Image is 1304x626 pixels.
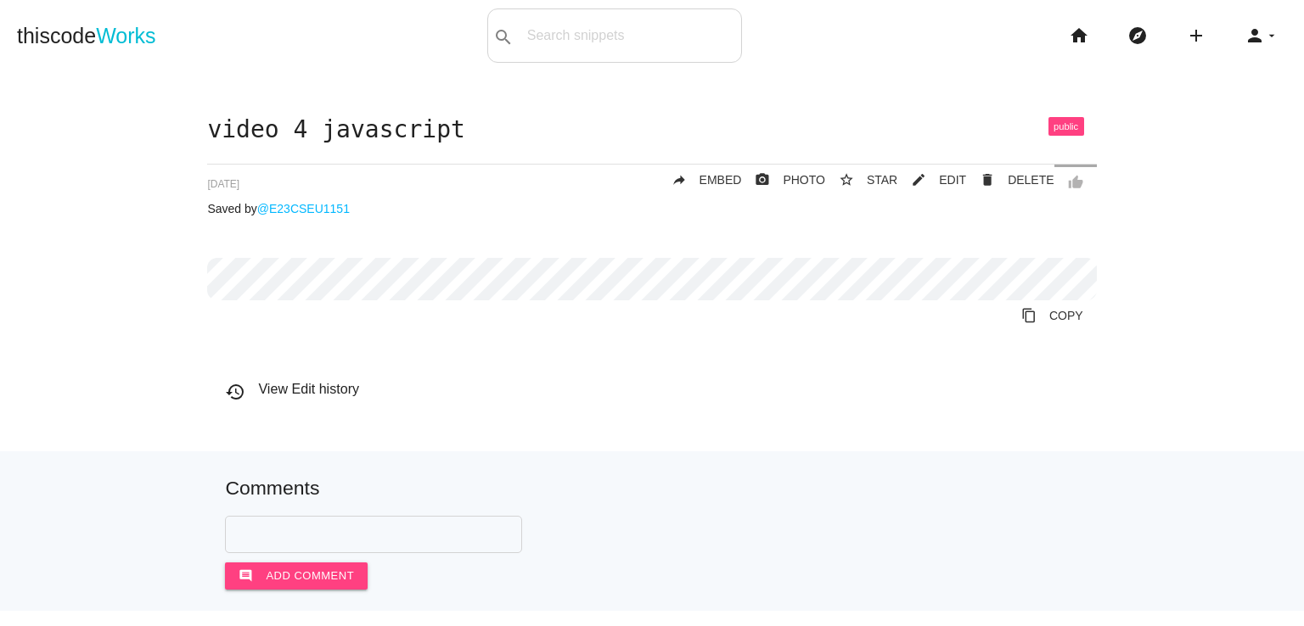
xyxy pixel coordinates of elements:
i: search [493,10,514,64]
i: comment [239,562,253,590]
a: Copy to Clipboard [1008,300,1097,331]
button: commentAdd comment [225,562,368,590]
i: photo_camera [755,165,770,195]
i: explore [1127,8,1148,63]
span: [DATE] [207,178,239,190]
button: star_borderSTAR [825,165,897,195]
button: search [488,9,519,62]
span: PHOTO [783,173,825,187]
i: home [1069,8,1089,63]
span: DELETE [1008,173,1054,187]
a: thiscodeWorks [17,8,156,63]
i: add [1186,8,1206,63]
i: star_border [839,165,854,195]
i: history [225,382,245,402]
input: Search snippets [519,18,741,53]
i: content_copy [1021,300,1037,331]
a: photo_cameraPHOTO [741,165,825,195]
i: mode_edit [911,165,926,195]
span: STAR [867,173,897,187]
i: arrow_drop_down [1265,8,1279,63]
i: person [1245,8,1265,63]
span: EDIT [939,173,966,187]
h5: Comments [225,478,1078,499]
a: replyEMBED [658,165,742,195]
a: @E23CSEU1151 [257,202,350,215]
i: delete [980,165,995,195]
a: mode_editEDIT [897,165,966,195]
a: Delete Post [966,165,1054,195]
h6: View Edit history [225,382,1096,397]
h1: video 4 javascript [207,117,1096,143]
p: Saved by [207,202,1096,215]
i: reply [672,165,687,195]
span: EMBED [700,173,742,187]
span: Works [96,24,155,48]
